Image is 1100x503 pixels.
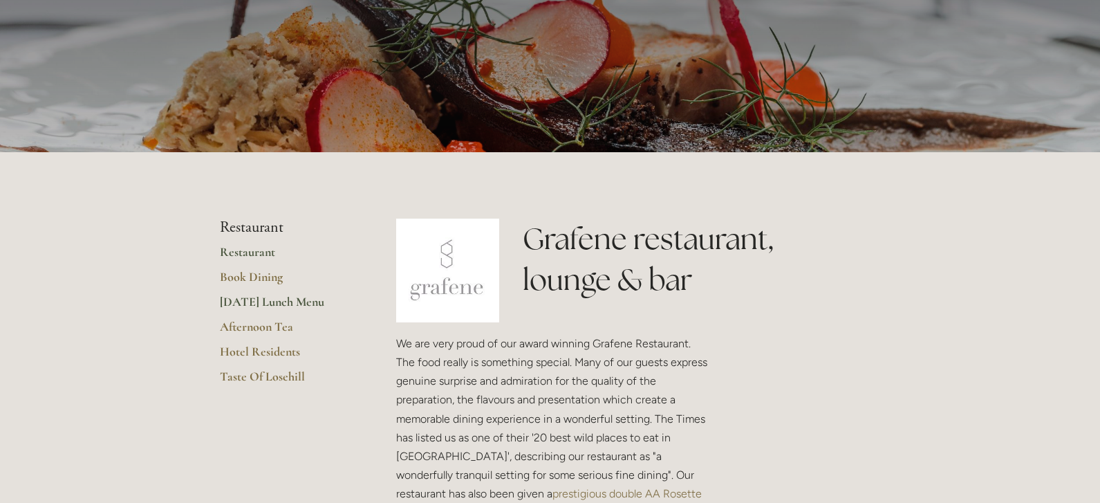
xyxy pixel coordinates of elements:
[523,219,880,300] h1: Grafene restaurant, lounge & bar
[220,294,352,319] a: [DATE] Lunch Menu
[220,344,352,369] a: Hotel Residents
[220,219,352,237] li: Restaurant
[220,369,352,394] a: Taste Of Losehill
[220,269,352,294] a: Book Dining
[220,319,352,344] a: Afternoon Tea
[220,244,352,269] a: Restaurant
[396,219,500,322] img: grafene.jpg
